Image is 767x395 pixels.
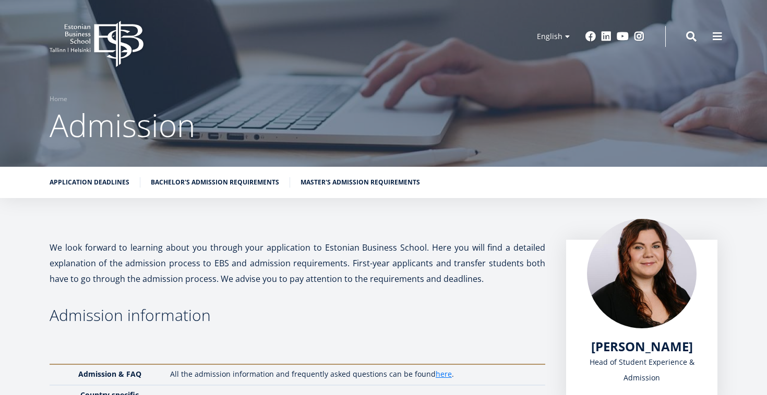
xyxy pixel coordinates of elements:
[634,31,644,42] a: Instagram
[591,339,693,354] a: [PERSON_NAME]
[587,219,697,328] img: liina reimann
[50,240,545,287] p: We look forward to learning about you through your application to Estonian Business School. Here ...
[587,354,697,386] div: Head of Student Experience & Admission
[436,369,452,379] a: here
[617,31,629,42] a: Youtube
[165,364,545,385] td: All the admission information and frequently asked questions can be found .
[585,31,596,42] a: Facebook
[50,307,545,323] h3: Admission information
[50,94,67,104] a: Home
[301,177,420,188] a: Master's admission requirements
[50,177,129,188] a: Application deadlines
[50,104,195,146] span: Admission
[591,338,693,355] span: [PERSON_NAME]
[78,369,141,379] strong: Admission & FAQ
[151,177,279,188] a: Bachelor's admission requirements
[601,31,612,42] a: Linkedin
